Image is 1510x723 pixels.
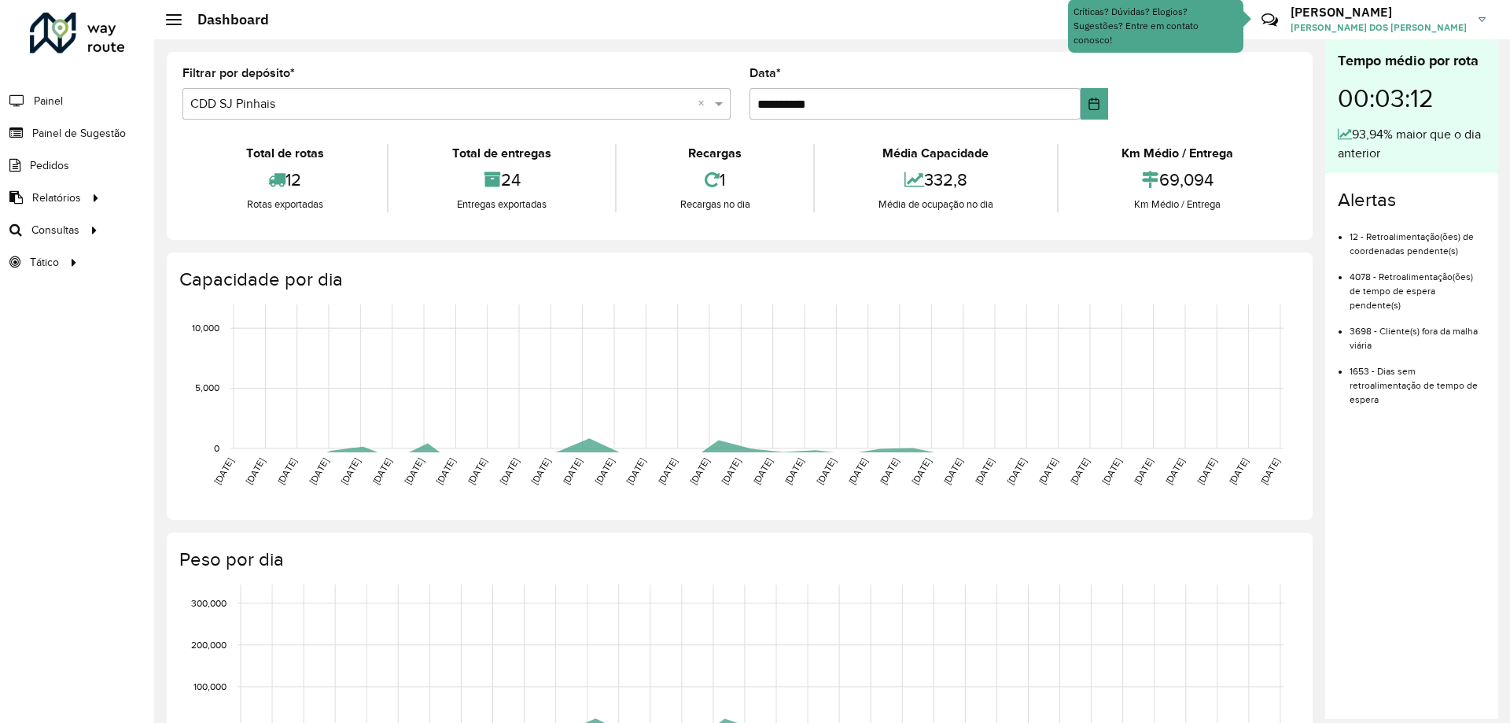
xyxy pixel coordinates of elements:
text: [DATE] [1227,456,1250,486]
div: Média de ocupação no dia [819,197,1052,212]
text: [DATE] [1258,456,1281,486]
text: [DATE] [910,456,933,486]
a: Contato Rápido [1253,3,1287,37]
div: 93,94% maior que o dia anterior [1338,125,1486,163]
div: Total de entregas [392,144,610,163]
text: [DATE] [212,456,235,486]
div: Recargas [621,144,809,163]
span: Painel de Sugestão [32,125,126,142]
text: [DATE] [529,456,552,486]
text: [DATE] [973,456,996,486]
text: [DATE] [624,456,647,486]
span: [PERSON_NAME] DOS [PERSON_NAME] [1291,20,1467,35]
div: Total de rotas [186,144,383,163]
text: [DATE] [687,456,710,486]
h4: Peso por dia [179,548,1297,571]
text: [DATE] [592,456,615,486]
div: Média Capacidade [819,144,1052,163]
span: Tático [30,254,59,271]
div: 1 [621,163,809,197]
span: Pedidos [30,157,69,174]
span: Relatórios [32,190,81,206]
text: [DATE] [720,456,742,486]
h3: [PERSON_NAME] [1291,5,1467,20]
div: 69,094 [1063,163,1293,197]
text: [DATE] [1005,456,1028,486]
text: [DATE] [434,456,457,486]
text: 0 [214,443,219,453]
text: [DATE] [941,456,964,486]
div: Entregas exportadas [392,197,610,212]
span: Clear all [698,94,711,113]
text: 5,000 [195,383,219,393]
div: Rotas exportadas [186,197,383,212]
li: 4078 - Retroalimentação(ões) de tempo de espera pendente(s) [1350,258,1486,312]
div: Km Médio / Entrega [1063,144,1293,163]
span: Consultas [31,222,79,238]
li: 3698 - Cliente(s) fora da malha viária [1350,312,1486,352]
text: [DATE] [1037,456,1059,486]
text: [DATE] [1068,456,1091,486]
text: [DATE] [1100,456,1123,486]
label: Data [749,64,781,83]
text: [DATE] [561,456,584,486]
text: [DATE] [815,456,838,486]
label: Filtrar por depósito [182,64,295,83]
li: 1653 - Dias sem retroalimentação de tempo de espera [1350,352,1486,407]
text: 200,000 [191,640,226,650]
text: [DATE] [370,456,393,486]
text: [DATE] [1163,456,1186,486]
div: Recargas no dia [621,197,809,212]
text: [DATE] [308,456,330,486]
text: [DATE] [846,456,869,486]
text: 10,000 [192,323,219,333]
text: [DATE] [878,456,900,486]
h4: Capacidade por dia [179,268,1297,291]
text: [DATE] [1195,456,1218,486]
div: Km Médio / Entrega [1063,197,1293,212]
text: [DATE] [275,456,298,486]
text: [DATE] [1132,456,1155,486]
div: Tempo médio por rota [1338,50,1486,72]
h4: Alertas [1338,189,1486,212]
text: [DATE] [402,456,425,486]
div: 12 [186,163,383,197]
text: [DATE] [751,456,774,486]
li: 12 - Retroalimentação(ões) de coordenadas pendente(s) [1350,218,1486,258]
div: 332,8 [819,163,1052,197]
text: [DATE] [339,456,362,486]
span: Painel [34,93,63,109]
text: 300,000 [191,598,226,608]
text: 100,000 [193,681,226,692]
button: Choose Date [1081,88,1108,120]
div: 24 [392,163,610,197]
text: [DATE] [466,456,488,486]
text: [DATE] [497,456,520,486]
text: [DATE] [244,456,267,486]
text: [DATE] [656,456,679,486]
h2: Dashboard [182,11,269,28]
text: [DATE] [783,456,805,486]
div: 00:03:12 [1338,72,1486,125]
